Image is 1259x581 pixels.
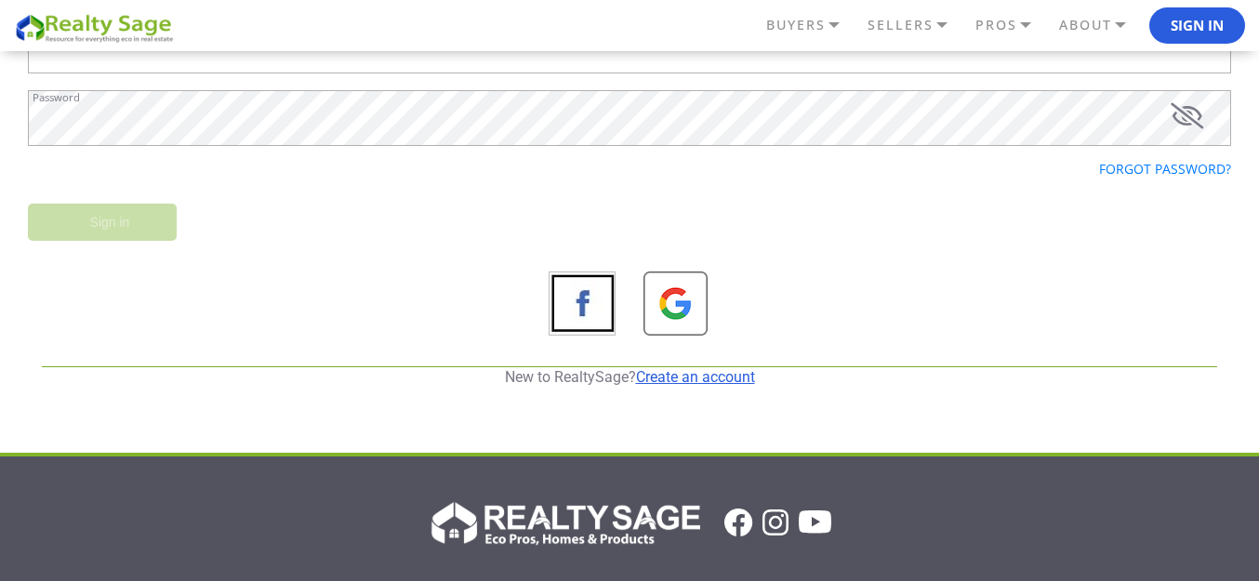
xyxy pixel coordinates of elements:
[14,11,181,44] img: REALTY SAGE
[42,367,1217,388] p: New to RealtySage?
[863,9,971,41] a: SELLERS
[1054,9,1149,41] a: ABOUT
[1149,7,1245,45] button: Sign In
[1099,160,1231,178] a: Forgot password?
[762,9,863,41] a: BUYERS
[971,9,1054,41] a: PROS
[428,496,700,548] img: Realty Sage Logo
[33,92,80,102] label: Password
[636,368,755,386] a: Create an account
